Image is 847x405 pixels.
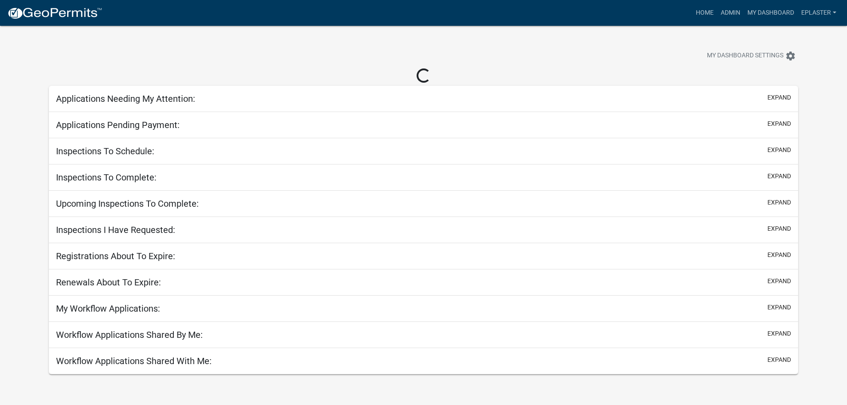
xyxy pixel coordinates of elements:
button: expand [767,198,791,207]
h5: Inspections To Schedule: [56,146,154,156]
button: My Dashboard Settingssettings [700,47,803,64]
h5: Applications Needing My Attention: [56,93,195,104]
h5: Inspections To Complete: [56,172,157,183]
h5: Applications Pending Payment: [56,120,180,130]
a: Home [692,4,717,21]
h5: Inspections I Have Requested: [56,225,175,235]
h5: Workflow Applications Shared By Me: [56,329,203,340]
h5: Workflow Applications Shared With Me: [56,356,212,366]
a: eplaster [798,4,840,21]
h5: My Workflow Applications: [56,303,160,314]
button: expand [767,224,791,233]
h5: Upcoming Inspections To Complete: [56,198,199,209]
button: expand [767,145,791,155]
h5: Registrations About To Expire: [56,251,175,261]
button: expand [767,172,791,181]
a: My Dashboard [744,4,798,21]
button: expand [767,303,791,312]
button: expand [767,277,791,286]
h5: Renewals About To Expire: [56,277,161,288]
span: My Dashboard Settings [707,51,783,61]
button: expand [767,119,791,128]
i: settings [785,51,796,61]
button: expand [767,250,791,260]
button: expand [767,355,791,365]
button: expand [767,329,791,338]
a: Admin [717,4,744,21]
button: expand [767,93,791,102]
